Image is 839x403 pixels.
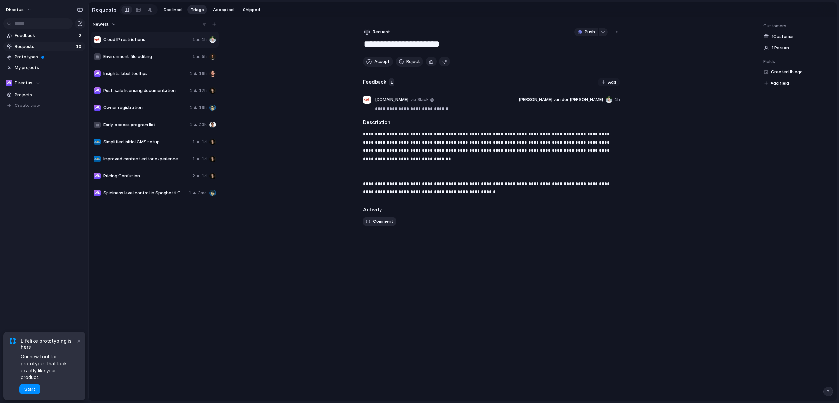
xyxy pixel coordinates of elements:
button: Request [363,28,391,36]
span: Cloud IP restrictions [103,36,190,43]
span: 1h [615,96,620,103]
span: 1 [389,78,394,86]
h2: Requests [92,6,117,14]
span: 1d [202,139,207,145]
button: Directus [3,78,85,88]
span: 1d [202,156,207,162]
button: Shipped [240,5,263,15]
span: 2 [192,173,195,179]
span: Projects [15,92,83,98]
span: Declined [164,7,182,13]
span: 17h [199,87,207,94]
button: Add field [763,79,790,87]
span: Accepted [213,7,234,13]
span: Owner registration [103,105,187,111]
span: Request [373,29,390,35]
span: Early-access program list [103,122,187,128]
span: directus [6,7,24,13]
span: Lifelike prototyping is here [21,338,75,350]
span: Triage [191,7,204,13]
span: Spiciness level control in Spaghetti Compiler [103,190,186,196]
button: Start [19,384,40,394]
span: 1d [202,173,207,179]
button: Push [574,28,598,36]
span: Simplified initial CMS setup [103,139,190,145]
span: Directus [15,80,32,86]
span: [PERSON_NAME] van der [PERSON_NAME] [519,96,603,103]
span: Add [608,79,616,86]
button: Dismiss [75,337,83,345]
span: Push [585,29,595,35]
span: Our new tool for prototypes that look exactly like your product. [21,353,75,381]
span: 1h [202,36,207,43]
a: Requests10 [3,42,85,51]
span: 10 [76,43,83,50]
button: directus [3,5,35,15]
button: Accepted [210,5,237,15]
span: 1 [192,36,195,43]
button: Accept [363,57,393,67]
span: Customers [763,23,831,29]
h2: Feedback [363,78,386,86]
span: My projects [15,65,83,71]
span: 1 [192,53,195,60]
span: Start [24,386,35,393]
span: Accept [374,58,390,65]
a: Prototypes [3,52,85,62]
span: 1 Person [772,45,789,51]
span: Pricing Confusion [103,173,190,179]
span: via Slack [410,96,429,103]
button: Reject [396,57,423,67]
span: Fields [763,58,831,65]
button: Comment [363,217,396,226]
span: 1 [192,156,195,162]
button: Create view [3,101,85,110]
span: Improved content editor experience [103,156,190,162]
span: 1 [190,70,192,77]
button: Triage [187,5,207,15]
span: Comment [373,218,393,225]
button: Add [598,78,620,87]
button: Declined [160,5,185,15]
span: 1 [190,105,192,111]
button: Newest [92,20,117,29]
span: Requests [15,43,74,50]
span: 23h [199,122,207,128]
span: 1 [190,87,192,94]
span: Insights label tooltips [103,70,187,77]
span: Add field [771,80,789,86]
span: Feedback [15,32,77,39]
span: 1 [189,190,191,196]
span: 2 [79,32,83,39]
a: Feedback2 [3,31,85,41]
a: via Slack [409,96,435,104]
span: 19h [199,105,207,111]
span: Newest [93,21,109,28]
span: 5h [202,53,207,60]
span: [DOMAIN_NAME] [375,96,408,103]
a: My projects [3,63,85,73]
span: Reject [406,58,420,65]
h2: Description [363,119,620,126]
span: Created 1h ago [771,69,803,75]
span: 3mo [198,190,207,196]
a: Projects [3,90,85,100]
span: Post-sale licensing documentation [103,87,187,94]
span: Environment file editing [103,53,190,60]
span: 1 [190,122,192,128]
span: Prototypes [15,54,83,60]
span: 1 [192,139,195,145]
span: Shipped [243,7,260,13]
span: Create view [15,102,40,109]
h2: Activity [363,206,382,214]
span: 1 Customer [772,33,794,40]
span: 16h [199,70,207,77]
